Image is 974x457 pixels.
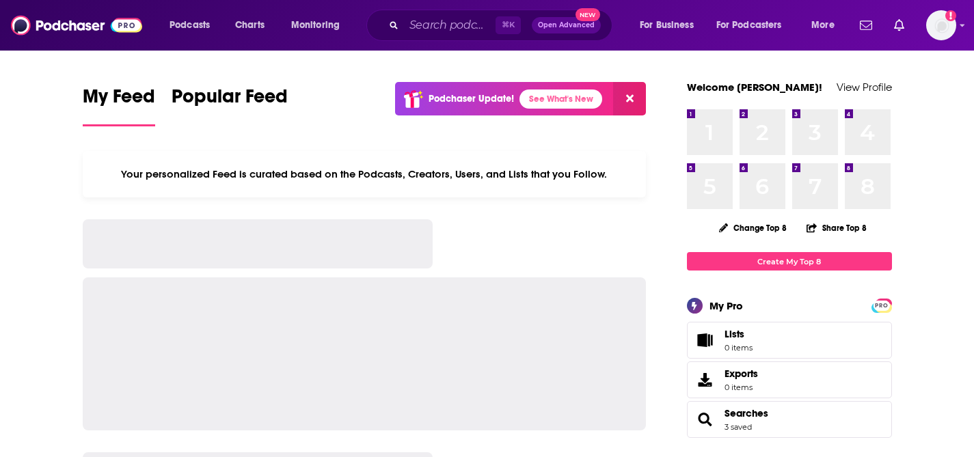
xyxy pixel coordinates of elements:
span: ⌘ K [496,16,521,34]
span: Lists [725,328,753,340]
input: Search podcasts, credits, & more... [404,14,496,36]
span: Exports [692,370,719,389]
div: Search podcasts, credits, & more... [379,10,625,41]
span: 0 items [725,343,753,352]
img: User Profile [926,10,956,40]
svg: Add a profile image [945,10,956,21]
button: open menu [282,14,357,36]
span: Open Advanced [538,22,595,29]
a: Charts [226,14,273,36]
div: Your personalized Feed is curated based on the Podcasts, Creators, Users, and Lists that you Follow. [83,151,647,197]
a: View Profile [837,81,892,94]
button: open menu [802,14,852,36]
button: Change Top 8 [711,219,796,236]
button: Open AdvancedNew [532,17,601,33]
span: For Podcasters [716,16,782,35]
button: open menu [707,14,802,36]
a: See What's New [519,89,602,109]
span: Exports [725,368,758,380]
span: New [576,8,600,21]
a: My Feed [83,85,155,126]
span: Monitoring [291,16,340,35]
span: Lists [725,328,744,340]
a: Lists [687,322,892,359]
span: My Feed [83,85,155,116]
a: Create My Top 8 [687,252,892,271]
span: Logged in as WachsmanSG [926,10,956,40]
span: For Business [640,16,694,35]
p: Podchaser Update! [429,93,514,105]
span: Lists [692,331,719,350]
a: PRO [874,300,890,310]
a: Searches [725,407,768,419]
button: Share Top 8 [806,214,867,241]
span: Popular Feed [172,85,288,116]
button: open menu [160,14,228,36]
span: Podcasts [170,16,210,35]
a: Exports [687,361,892,398]
div: My Pro [709,299,743,312]
a: 3 saved [725,422,752,432]
a: Show notifications dropdown [854,14,878,37]
span: 0 items [725,383,758,392]
a: Welcome [PERSON_NAME]! [687,81,822,94]
span: More [811,16,835,35]
button: Show profile menu [926,10,956,40]
span: Searches [687,401,892,438]
a: Show notifications dropdown [889,14,910,37]
span: Charts [235,16,265,35]
button: open menu [630,14,711,36]
a: Searches [692,410,719,429]
a: Popular Feed [172,85,288,126]
span: PRO [874,301,890,311]
img: Podchaser - Follow, Share and Rate Podcasts [11,12,142,38]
